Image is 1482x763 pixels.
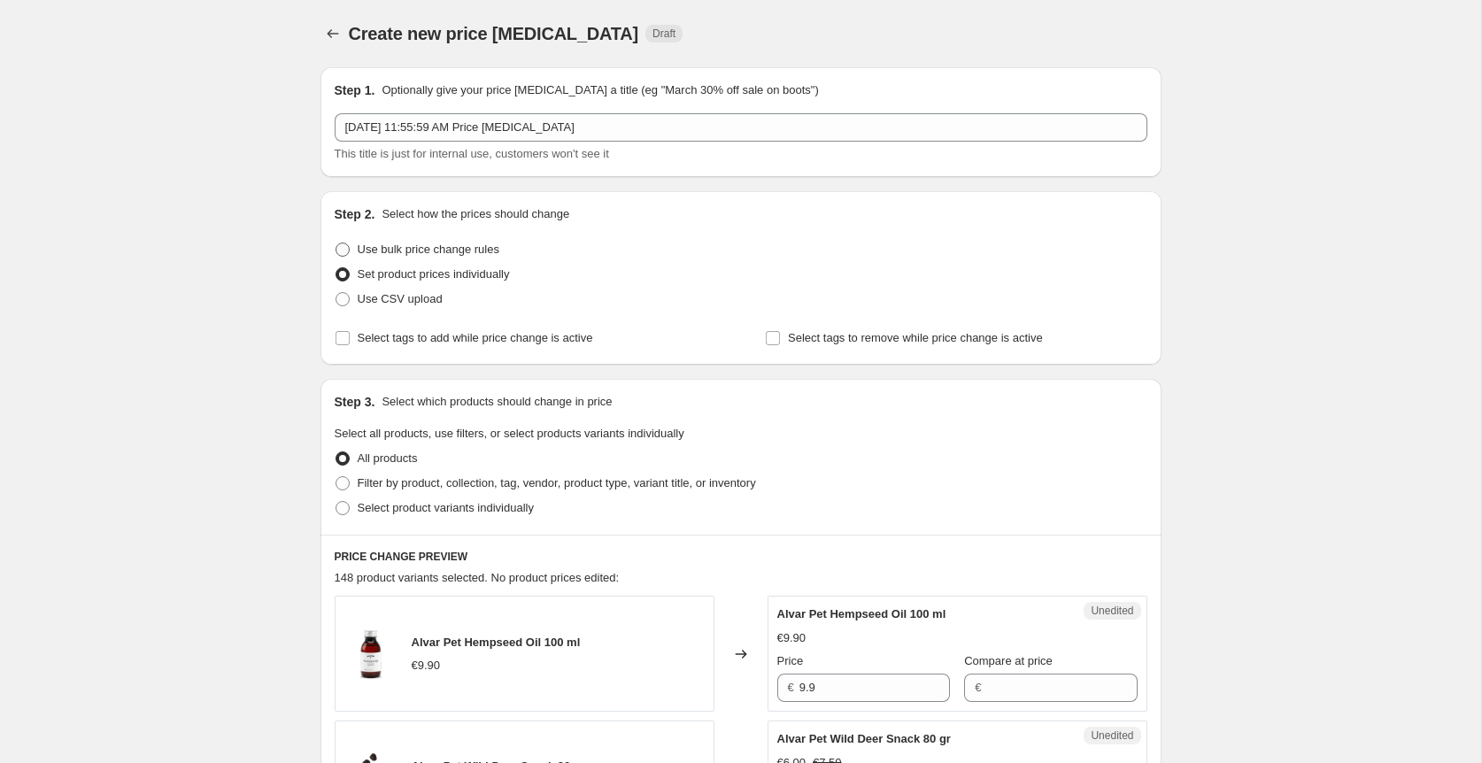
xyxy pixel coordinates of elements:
button: Price change jobs [320,21,345,46]
span: Unedited [1091,728,1133,743]
p: Select which products should change in price [382,393,612,411]
span: Unedited [1091,604,1133,618]
p: Optionally give your price [MEDICAL_DATA] a title (eg "March 30% off sale on boots") [382,81,818,99]
span: Set product prices individually [358,267,510,281]
input: 30% off holiday sale [335,113,1147,142]
span: Compare at price [964,654,1053,667]
span: This title is just for internal use, customers won't see it [335,147,609,160]
div: €9.90 [412,657,441,674]
span: Select all products, use filters, or select products variants individually [335,427,684,440]
span: Price [777,654,804,667]
span: Use bulk price change rules [358,243,499,256]
span: Create new price [MEDICAL_DATA] [349,24,639,43]
span: Use CSV upload [358,292,443,305]
span: € [975,681,981,694]
span: Filter by product, collection, tag, vendor, product type, variant title, or inventory [358,476,756,489]
span: Alvar Pet Wild Deer Snack 80 gr [777,732,951,745]
h6: PRICE CHANGE PREVIEW [335,550,1147,564]
span: Select product variants individually [358,501,534,514]
span: Draft [652,27,675,41]
span: Select tags to add while price change is active [358,331,593,344]
span: Alvar Pet Hempseed Oil 100 ml [777,607,946,620]
img: hemp_oil_square_a644b1ad-a19d-4710-bb90-5b862002155f_80x.png [344,628,398,681]
span: Select tags to remove while price change is active [788,331,1043,344]
h2: Step 1. [335,81,375,99]
span: All products [358,451,418,465]
span: € [788,681,794,694]
span: 148 product variants selected. No product prices edited: [335,571,620,584]
div: €9.90 [777,629,807,647]
p: Select how the prices should change [382,205,569,223]
h2: Step 2. [335,205,375,223]
span: Alvar Pet Hempseed Oil 100 ml [412,636,581,649]
h2: Step 3. [335,393,375,411]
